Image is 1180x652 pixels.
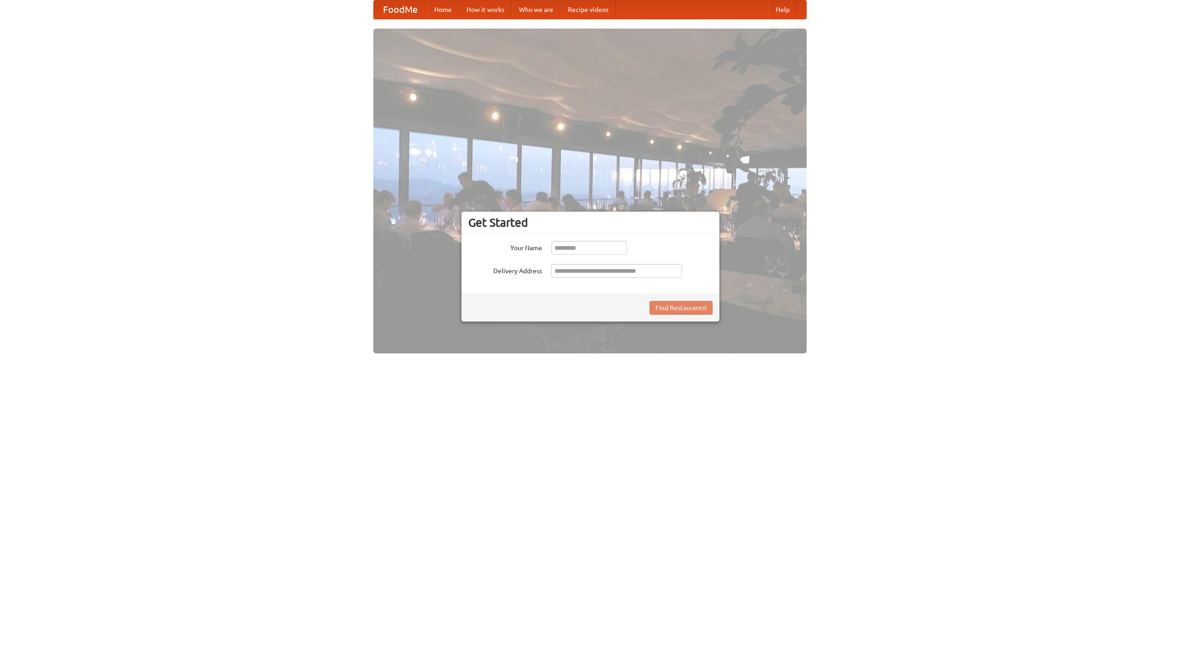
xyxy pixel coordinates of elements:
button: Find Restaurants! [649,301,713,315]
a: FoodMe [374,0,427,19]
a: Who we are [512,0,560,19]
h3: Get Started [468,216,713,229]
a: How it works [459,0,512,19]
a: Recipe videos [560,0,616,19]
label: Delivery Address [468,264,542,276]
a: Home [427,0,459,19]
label: Your Name [468,241,542,253]
a: Help [768,0,797,19]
